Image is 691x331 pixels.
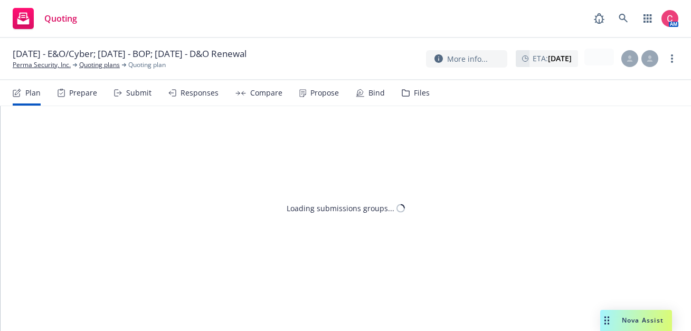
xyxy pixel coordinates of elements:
[126,89,152,97] div: Submit
[666,52,678,65] a: more
[600,310,672,331] button: Nova Assist
[414,89,430,97] div: Files
[533,53,572,64] span: ETA :
[69,89,97,97] div: Prepare
[287,203,394,214] div: Loading submissions groups...
[25,89,41,97] div: Plan
[44,14,77,23] span: Quoting
[13,60,71,70] a: Perma Security, Inc.
[310,89,339,97] div: Propose
[447,53,488,64] span: More info...
[368,89,385,97] div: Bind
[79,60,120,70] a: Quoting plans
[13,48,247,60] span: [DATE] - E&O/Cyber; [DATE] - BOP; [DATE] - D&O Renewal
[548,53,572,63] strong: [DATE]
[613,8,634,29] a: Search
[589,8,610,29] a: Report a Bug
[426,50,507,68] button: More info...
[250,89,282,97] div: Compare
[8,4,81,33] a: Quoting
[600,310,613,331] div: Drag to move
[128,60,166,70] span: Quoting plan
[637,8,658,29] a: Switch app
[181,89,219,97] div: Responses
[661,10,678,27] img: photo
[622,316,664,325] span: Nova Assist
